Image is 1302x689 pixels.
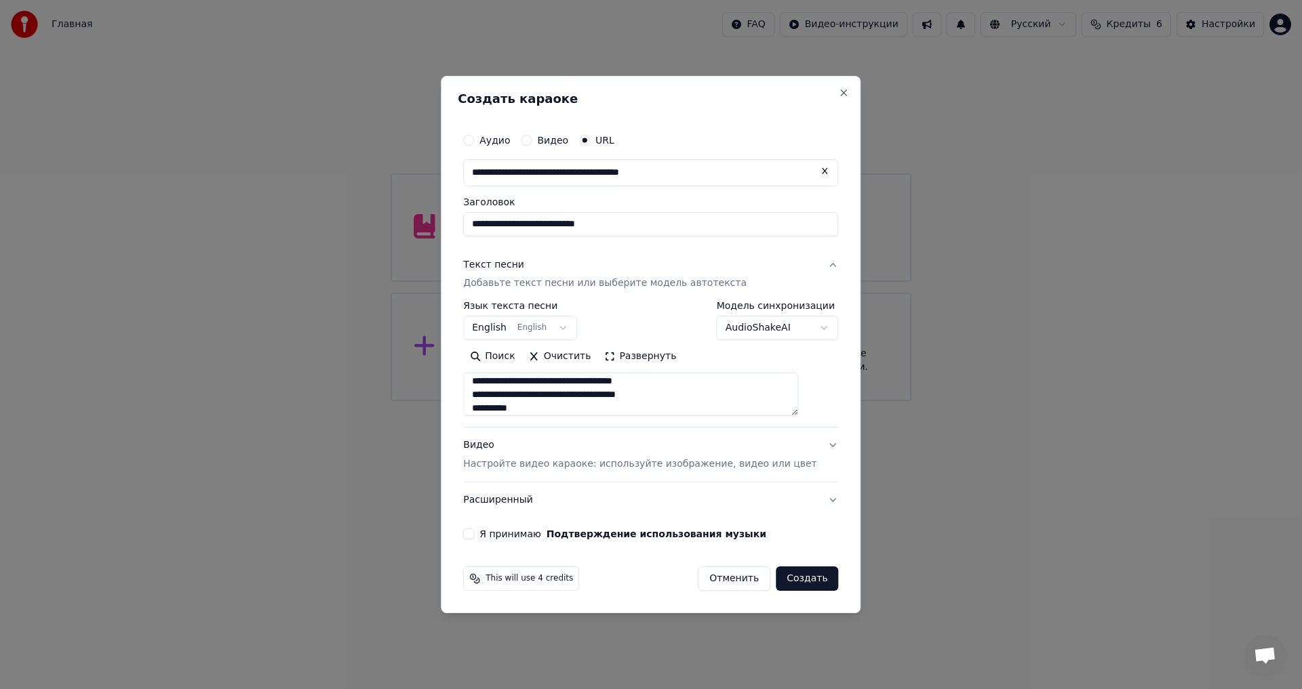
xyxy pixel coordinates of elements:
button: Я принимаю [547,529,766,539]
label: Заголовок [463,197,838,207]
label: Аудио [479,135,510,145]
button: Очистить [522,346,598,368]
div: Текст песни [463,258,524,272]
div: Видео [463,439,816,472]
button: Поиск [463,346,521,368]
label: Я принимаю [479,529,766,539]
label: Язык текста песни [463,301,577,311]
h2: Создать караоке [458,93,844,105]
button: ВидеоНастройте видео караоке: используйте изображение, видео или цвет [463,428,838,482]
button: Расширенный [463,482,838,518]
label: Модель синхронизации [717,301,839,311]
p: Добавьте текст песни или выберите модель автотекста [463,277,747,291]
label: URL [595,135,614,145]
button: Текст песниДобавьте текст песни или выберите модель автотекста [463,247,838,301]
div: Текст песниДобавьте текст песни или выберите модель автотекста [463,301,838,427]
button: Создать [776,566,838,591]
span: This will use 4 credits [486,573,573,584]
button: Отменить [698,566,770,591]
label: Видео [537,135,568,145]
button: Развернуть [597,346,683,368]
p: Настройте видео караоке: используйте изображение, видео или цвет [463,457,816,471]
